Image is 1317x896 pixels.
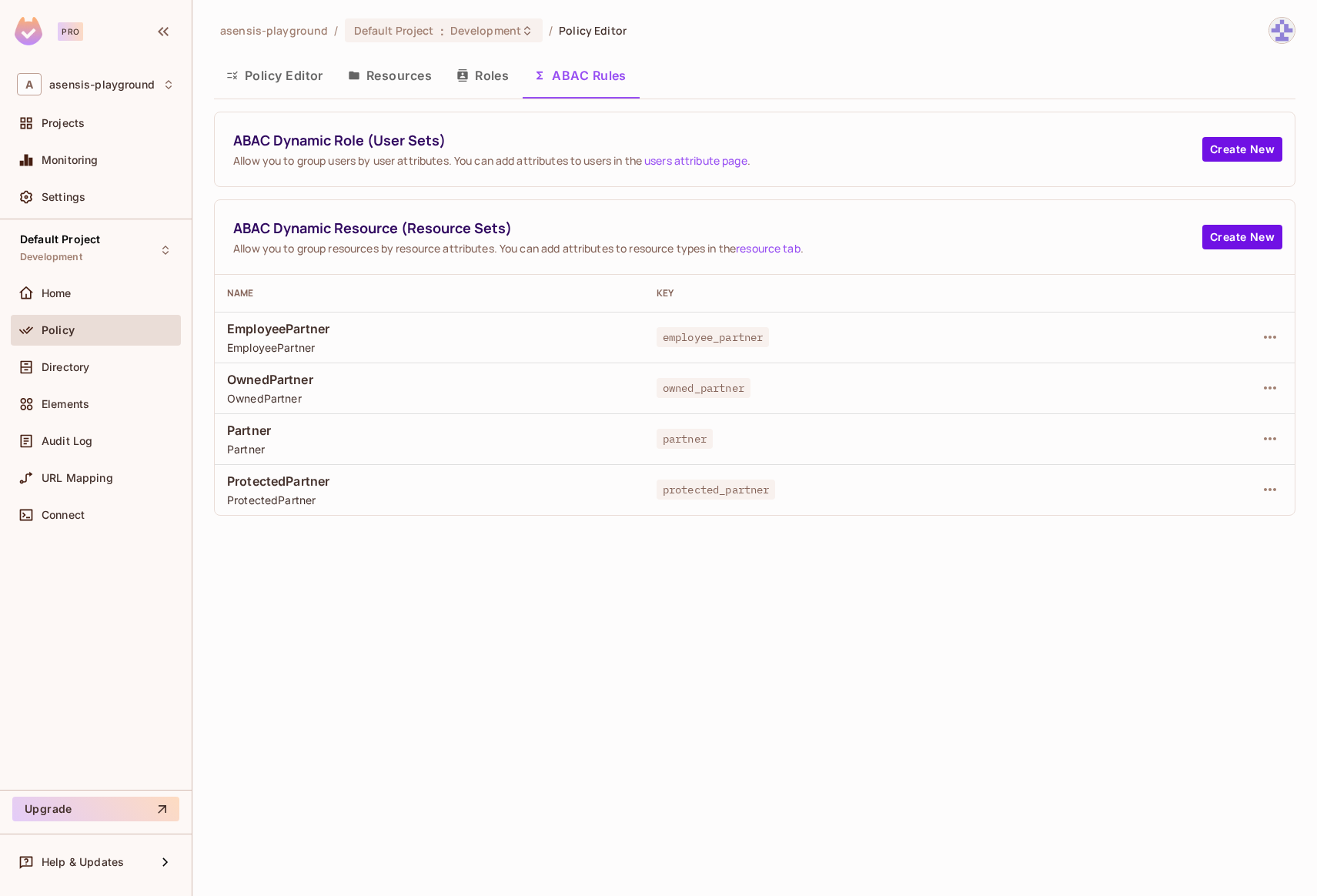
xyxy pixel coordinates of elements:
span: Policy Editor [559,23,627,38]
span: Settings [42,191,85,203]
span: ABAC Dynamic Role (User Sets) [233,131,1202,150]
span: ABAC Dynamic Resource (Resource Sets) [233,219,1202,238]
button: Upgrade [12,797,179,821]
span: Policy [42,324,75,336]
span: Partner [227,442,632,456]
img: Martin Demuth [1269,18,1295,43]
span: Workspace: asensis-playground [49,79,155,91]
button: Create New [1202,225,1282,249]
li: / [549,23,553,38]
span: : [440,25,445,37]
span: A [17,73,42,95]
button: Roles [444,56,521,95]
span: Home [42,287,72,299]
span: OwnedPartner [227,391,632,406]
span: owned_partner [657,378,750,398]
button: Policy Editor [214,56,336,95]
span: partner [657,429,713,449]
span: Default Project [20,233,100,246]
span: Monitoring [42,154,99,166]
button: Create New [1202,137,1282,162]
span: Directory [42,361,89,373]
span: URL Mapping [42,472,113,484]
span: Allow you to group users by user attributes. You can add attributes to users in the . [233,153,1202,168]
span: employee_partner [657,327,769,347]
span: Allow you to group resources by resource attributes. You can add attributes to resource types in ... [233,241,1202,256]
span: Connect [42,509,85,521]
a: users attribute page [644,153,747,168]
span: EmployeePartner [227,320,632,337]
span: Default Project [354,23,434,38]
li: / [334,23,338,38]
a: resource tab [736,241,801,256]
div: Name [227,287,632,299]
div: Key [657,287,1116,299]
span: Audit Log [42,435,92,447]
div: Pro [58,22,83,41]
button: ABAC Rules [521,56,639,95]
span: protected_partner [657,480,776,500]
span: ProtectedPartner [227,493,632,507]
span: Help & Updates [42,856,124,868]
button: Resources [336,56,444,95]
span: EmployeePartner [227,340,632,355]
span: ProtectedPartner [227,473,632,490]
span: Development [450,23,521,38]
span: the active workspace [220,23,328,38]
span: Elements [42,398,89,410]
span: Partner [227,422,632,439]
span: Projects [42,117,85,129]
span: Development [20,251,82,263]
span: OwnedPartner [227,371,632,388]
img: SReyMgAAAABJRU5ErkJggg== [15,17,42,45]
